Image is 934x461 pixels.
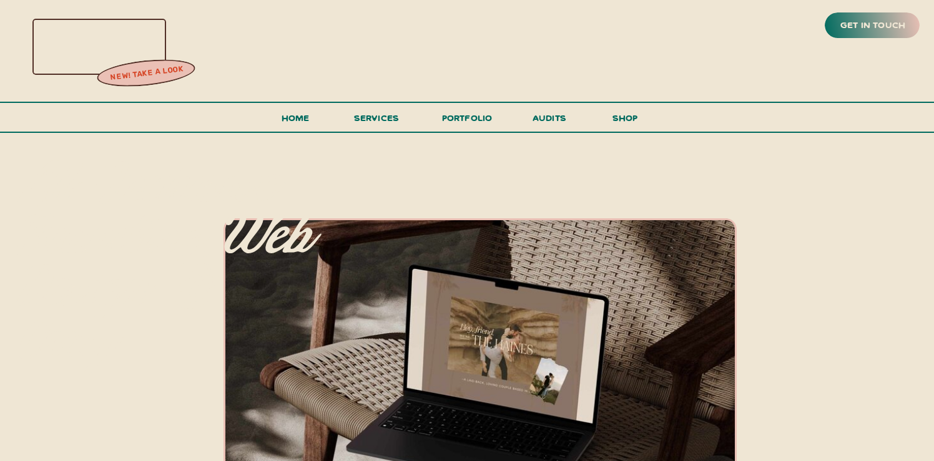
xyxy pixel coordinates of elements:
[96,61,198,86] a: new! take a look
[354,112,400,124] span: services
[838,17,908,34] a: get in touch
[595,110,655,132] a: shop
[531,110,568,132] a: audits
[17,159,316,336] p: All-inclusive branding, web design & copy
[276,110,315,133] a: Home
[438,110,496,133] a: portfolio
[350,110,403,133] a: services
